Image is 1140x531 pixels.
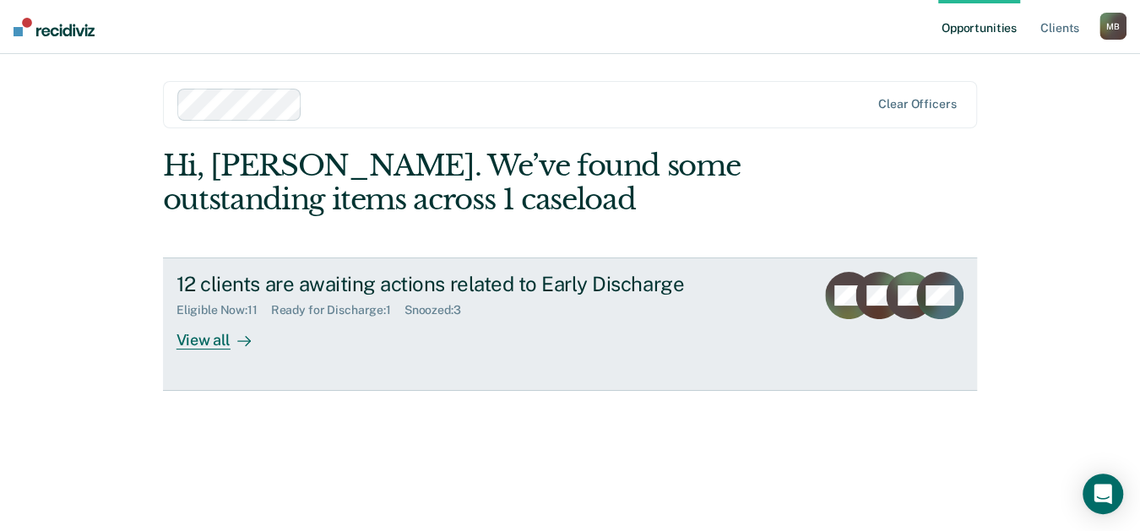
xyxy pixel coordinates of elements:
[176,272,769,296] div: 12 clients are awaiting actions related to Early Discharge
[1099,13,1126,40] button: MB
[163,257,978,391] a: 12 clients are awaiting actions related to Early DischargeEligible Now:11Ready for Discharge:1Sno...
[1083,474,1123,514] div: Open Intercom Messenger
[271,303,404,317] div: Ready for Discharge : 1
[163,149,815,218] div: Hi, [PERSON_NAME]. We’ve found some outstanding items across 1 caseload
[14,18,95,36] img: Recidiviz
[176,317,271,350] div: View all
[878,97,956,111] div: Clear officers
[1099,13,1126,40] div: M B
[176,303,271,317] div: Eligible Now : 11
[404,303,475,317] div: Snoozed : 3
